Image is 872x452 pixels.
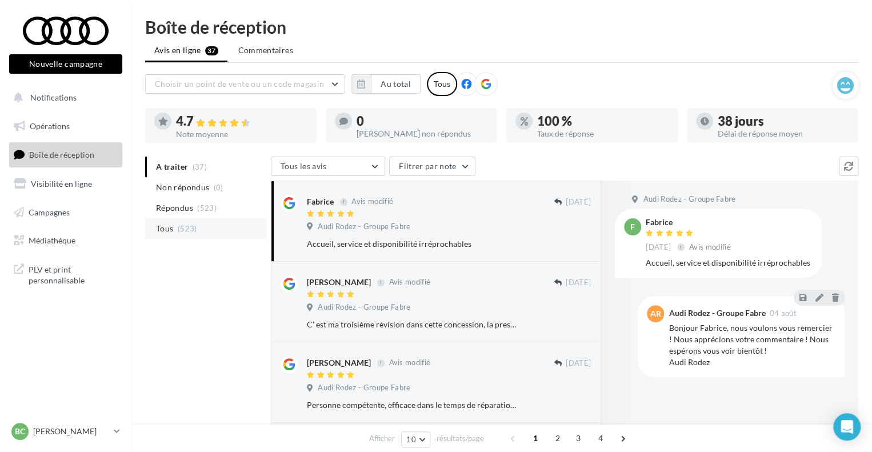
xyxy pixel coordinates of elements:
span: résultats/page [437,433,484,444]
span: PLV et print personnalisable [29,262,118,286]
span: (523) [178,224,197,233]
button: Choisir un point de vente ou un code magasin [145,74,345,94]
span: F [630,221,635,233]
button: Au total [371,74,421,94]
div: Tous [427,72,457,96]
a: Visibilité en ligne [7,172,125,196]
span: Répondus [156,202,193,214]
button: Nouvelle campagne [9,54,122,74]
div: Fabrice [646,218,733,226]
a: Campagnes [7,201,125,225]
div: Boîte de réception [145,18,858,35]
div: Bonjour Fabrice, nous voulons vous remercier ! Nous apprécions votre commentaire ! Nous espérons ... [669,322,835,368]
span: Commentaires [238,45,293,55]
span: Afficher [369,433,395,444]
div: Audi Rodez - Groupe Fabre [669,309,765,317]
span: 4 [591,429,610,447]
span: (0) [214,183,223,192]
span: Campagnes [29,207,70,217]
a: Médiathèque [7,229,125,253]
div: Open Intercom Messenger [833,413,861,441]
span: AR [650,308,661,319]
a: PLV et print personnalisable [7,257,125,291]
span: (523) [197,203,217,213]
button: Au total [351,74,421,94]
div: 100 % [537,115,669,127]
a: Opérations [7,114,125,138]
span: Choisir un point de vente ou un code magasin [155,79,324,89]
span: 1 [526,429,545,447]
div: C' est ma troisième révision dans cette concession, la prestation et l' accueil sont toujours de ... [307,319,517,330]
span: Audi Rodez - Groupe Fabre [318,302,410,313]
button: Notifications [7,86,120,110]
div: [PERSON_NAME] [307,357,371,369]
span: Avis modifié [689,242,731,251]
div: 0 [357,115,488,127]
div: 4.7 [176,115,307,128]
span: Audi Rodez - Groupe Fabre [643,194,735,205]
div: Taux de réponse [537,130,669,138]
span: Avis modifié [389,278,430,287]
div: Accueil, service et disponibilité irréprochables [307,238,517,250]
div: Accueil, service et disponibilité irréprochables [646,257,813,269]
span: Avis modifié [389,358,430,367]
span: 2 [549,429,567,447]
span: [DATE] [566,358,591,369]
div: Délai de réponse moyen [718,130,849,138]
button: Filtrer par note [389,157,475,176]
span: Avis modifié [351,197,393,206]
span: Tous [156,223,173,234]
button: Tous les avis [271,157,385,176]
div: Personne compétente, efficace dans le temps de réparation. Le suivie a été parfait. A l'écoute et... [307,399,517,411]
div: [PERSON_NAME] [307,277,371,288]
span: [DATE] [646,242,671,253]
span: Audi Rodez - Groupe Fabre [318,383,410,393]
div: [PERSON_NAME] non répondus [357,130,488,138]
span: BC [15,426,25,437]
a: BC [PERSON_NAME] [9,421,122,442]
span: [DATE] [566,197,591,207]
span: 3 [569,429,587,447]
span: Visibilité en ligne [31,179,92,189]
a: Boîte de réception [7,142,125,167]
div: 38 jours [718,115,849,127]
span: Non répondus [156,182,209,193]
span: Médiathèque [29,235,75,245]
span: 10 [406,435,416,444]
span: Notifications [30,93,77,102]
span: Audi Rodez - Groupe Fabre [318,222,410,232]
div: Note moyenne [176,130,307,138]
span: 04 août [769,310,796,317]
span: Tous les avis [281,161,327,171]
p: [PERSON_NAME] [33,426,109,437]
span: [DATE] [566,278,591,288]
button: 10 [401,431,430,447]
div: Fabrice [307,196,334,207]
span: Opérations [30,121,70,131]
span: Boîte de réception [29,150,94,159]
